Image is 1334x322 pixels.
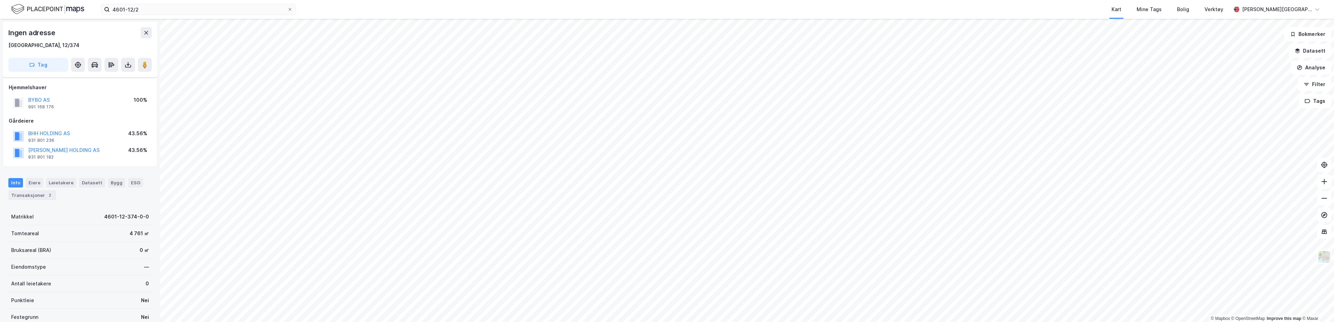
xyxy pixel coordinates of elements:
[1298,77,1331,91] button: Filter
[1112,5,1121,14] div: Kart
[11,246,51,254] div: Bruksareal (BRA)
[144,263,149,271] div: —
[11,279,51,288] div: Antall leietakere
[128,129,147,138] div: 43.56%
[146,279,149,288] div: 0
[1299,94,1331,108] button: Tags
[134,96,147,104] div: 100%
[11,3,84,15] img: logo.f888ab2527a4732fd821a326f86c7f29.svg
[8,58,68,72] button: Tag
[1231,316,1265,321] a: OpenStreetMap
[1204,5,1223,14] div: Verktøy
[11,229,39,238] div: Tomteareal
[141,296,149,305] div: Nei
[8,27,56,38] div: Ingen adresse
[46,192,53,199] div: 2
[1291,61,1331,75] button: Analyse
[1211,316,1230,321] a: Mapbox
[8,41,79,49] div: [GEOGRAPHIC_DATA], 12/374
[11,313,38,321] div: Festegrunn
[11,213,34,221] div: Matrikkel
[28,104,54,110] div: 991 168 176
[1137,5,1162,14] div: Mine Tags
[8,190,56,200] div: Transaksjoner
[11,296,34,305] div: Punktleie
[46,178,76,187] div: Leietakere
[1242,5,1312,14] div: [PERSON_NAME][GEOGRAPHIC_DATA]
[1289,44,1331,58] button: Datasett
[1267,316,1301,321] a: Improve this map
[79,178,105,187] div: Datasett
[11,263,46,271] div: Eiendomstype
[108,178,125,187] div: Bygg
[9,83,151,92] div: Hjemmelshaver
[130,229,149,238] div: 4 761 ㎡
[141,313,149,321] div: Nei
[8,178,23,187] div: Info
[1177,5,1189,14] div: Bolig
[26,178,43,187] div: Eiere
[1284,27,1331,41] button: Bokmerker
[128,178,143,187] div: ESG
[28,154,54,160] div: 831 801 182
[1299,289,1334,322] iframe: Chat Widget
[104,213,149,221] div: 4601-12-374-0-0
[9,117,151,125] div: Gårdeiere
[28,138,54,143] div: 931 801 236
[1318,250,1331,263] img: Z
[1299,289,1334,322] div: Kontrollprogram for chat
[110,4,287,15] input: Søk på adresse, matrikkel, gårdeiere, leietakere eller personer
[140,246,149,254] div: 0 ㎡
[128,146,147,154] div: 43.56%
